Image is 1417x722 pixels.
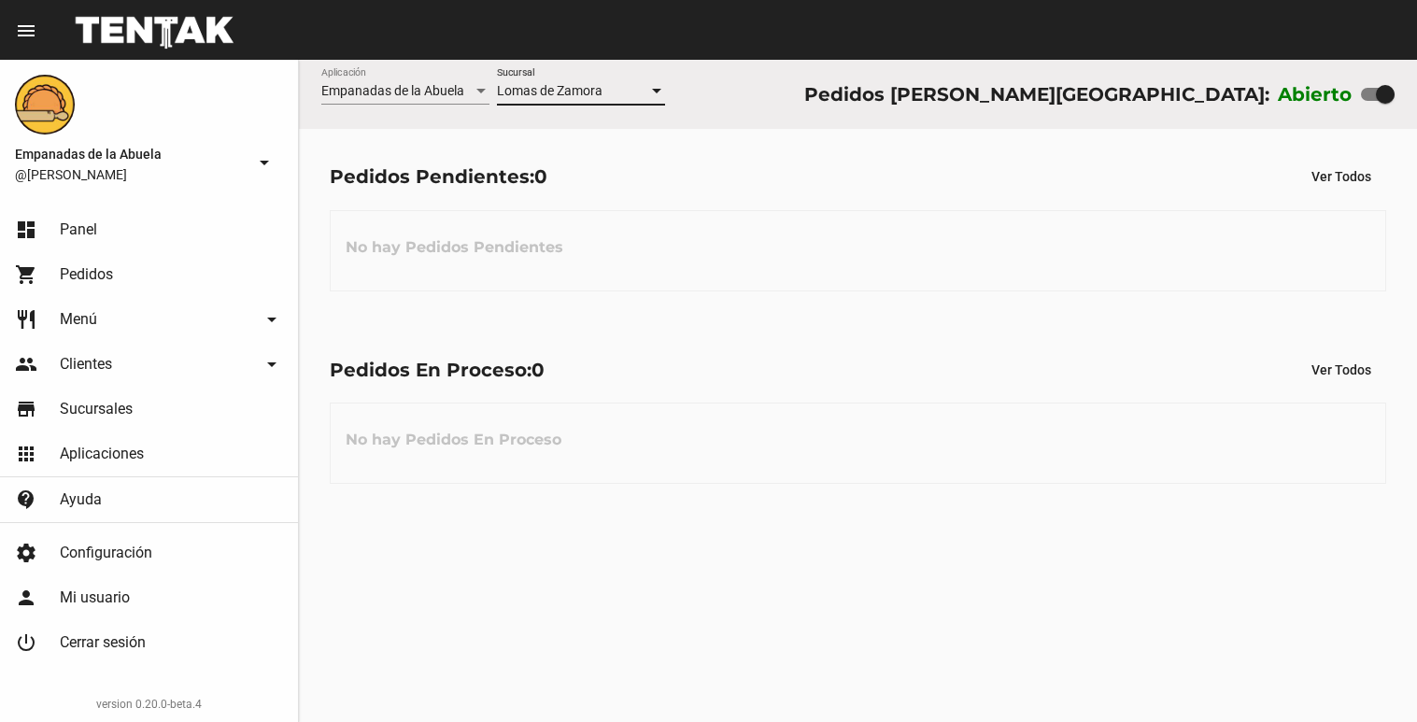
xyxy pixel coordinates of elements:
[60,490,102,509] span: Ayuda
[60,445,144,463] span: Aplicaciones
[60,544,152,562] span: Configuración
[15,695,283,714] div: version 0.20.0-beta.4
[253,151,276,174] mat-icon: arrow_drop_down
[321,83,464,98] span: Empanadas de la Abuela
[15,219,37,241] mat-icon: dashboard
[60,310,97,329] span: Menú
[60,265,113,284] span: Pedidos
[15,263,37,286] mat-icon: shopping_cart
[15,353,37,375] mat-icon: people
[497,83,602,98] span: Lomas de Zamora
[15,542,37,564] mat-icon: settings
[804,79,1269,109] div: Pedidos [PERSON_NAME][GEOGRAPHIC_DATA]:
[60,633,146,652] span: Cerrar sesión
[15,143,246,165] span: Empanadas de la Abuela
[261,308,283,331] mat-icon: arrow_drop_down
[1339,647,1398,703] iframe: chat widget
[15,75,75,134] img: f0136945-ed32-4f7c-91e3-a375bc4bb2c5.png
[15,20,37,42] mat-icon: menu
[1297,353,1386,387] button: Ver Todos
[60,355,112,374] span: Clientes
[531,359,545,381] span: 0
[331,219,578,276] h3: No hay Pedidos Pendientes
[1311,362,1371,377] span: Ver Todos
[330,162,547,191] div: Pedidos Pendientes:
[534,165,547,188] span: 0
[15,488,37,511] mat-icon: contact_support
[15,308,37,331] mat-icon: restaurant
[15,587,37,609] mat-icon: person
[60,588,130,607] span: Mi usuario
[1311,169,1371,184] span: Ver Todos
[15,398,37,420] mat-icon: store
[330,355,545,385] div: Pedidos En Proceso:
[15,165,246,184] span: @[PERSON_NAME]
[60,400,133,418] span: Sucursales
[15,631,37,654] mat-icon: power_settings_new
[1278,79,1353,109] label: Abierto
[1297,160,1386,193] button: Ver Todos
[331,412,576,468] h3: No hay Pedidos En Proceso
[261,353,283,375] mat-icon: arrow_drop_down
[60,220,97,239] span: Panel
[15,443,37,465] mat-icon: apps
